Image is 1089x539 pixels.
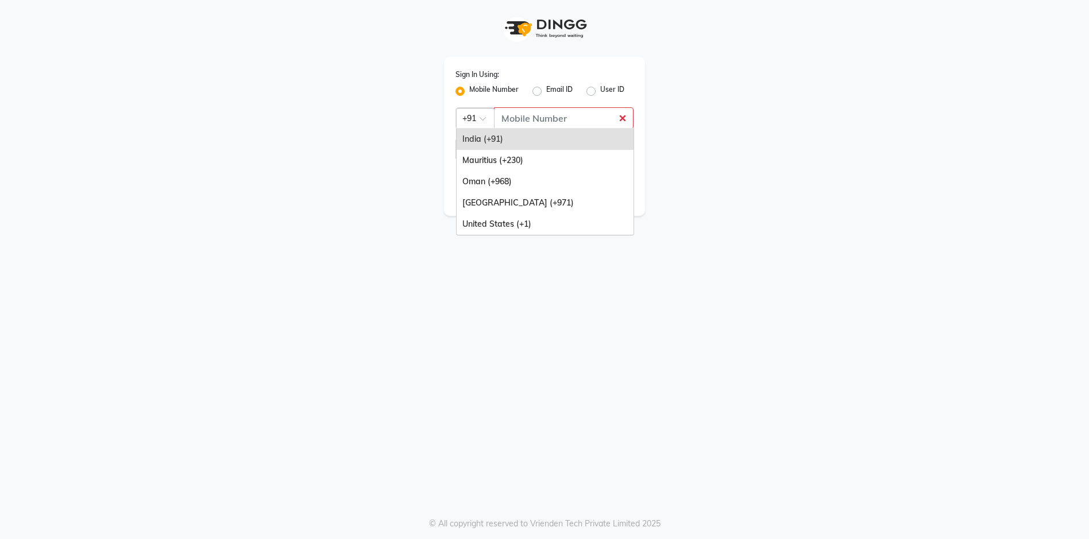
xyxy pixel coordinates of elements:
label: User ID [600,84,624,98]
label: Sign In Using: [455,69,499,80]
label: Email ID [546,84,573,98]
div: United States (+1) [457,214,634,235]
input: Username [494,107,634,129]
label: Mobile Number [469,84,519,98]
div: Oman (+968) [457,171,634,192]
div: Mauritius (+230) [457,150,634,171]
ng-dropdown-panel: Options list [456,128,634,235]
img: logo1.svg [499,11,590,45]
div: India (+91) [457,129,634,150]
div: [GEOGRAPHIC_DATA] (+971) [457,192,634,214]
input: Username [455,138,608,160]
